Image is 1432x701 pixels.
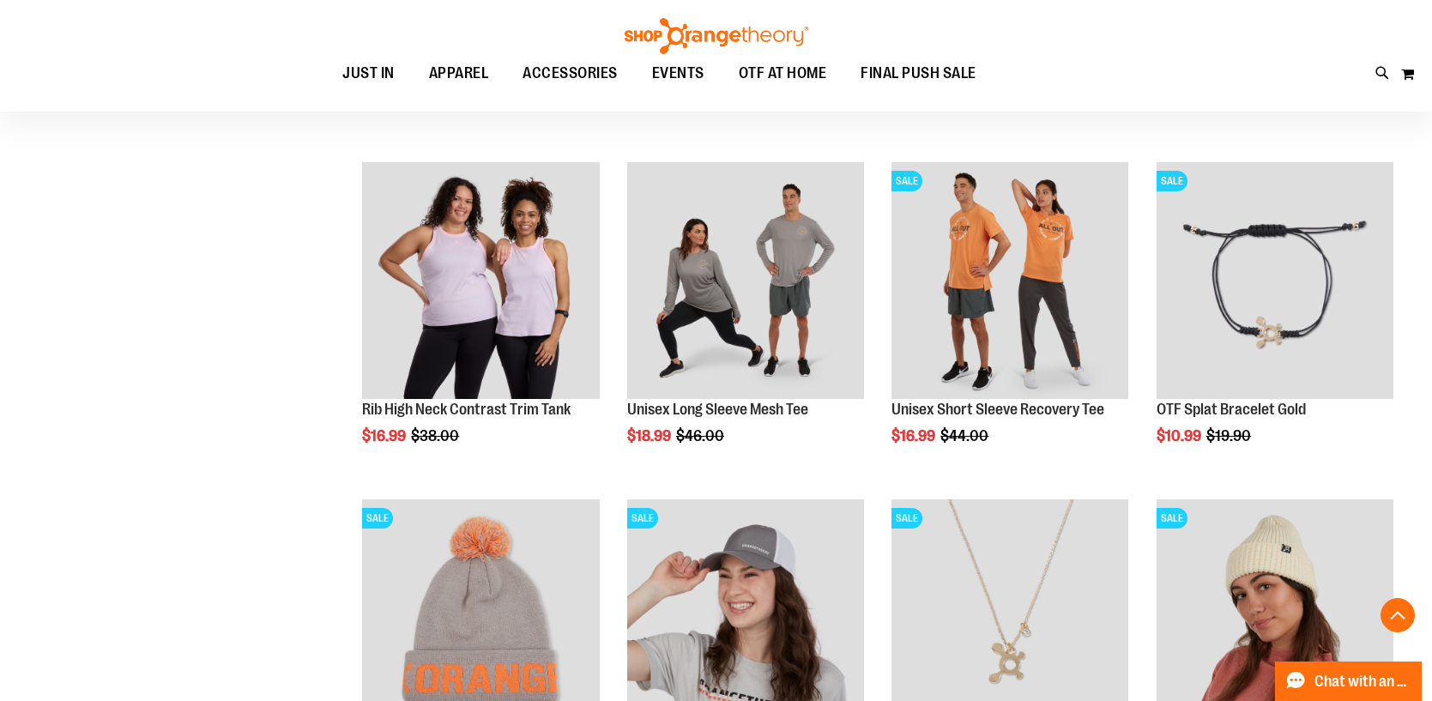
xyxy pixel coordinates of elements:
img: Unisex Long Sleeve Mesh Tee primary image [627,162,864,399]
div: product [1148,154,1402,488]
a: Unisex Long Sleeve Mesh Tee primary image [627,162,864,402]
a: Unisex Long Sleeve Mesh Tee [627,401,808,418]
span: $44.00 [940,427,991,444]
div: product [619,154,873,488]
span: SALE [362,508,393,529]
span: SALE [1157,508,1187,529]
span: FINAL PUSH SALE [861,54,976,93]
span: SALE [627,508,658,529]
a: JUST IN [325,54,412,94]
a: ACCESSORIES [505,54,635,94]
span: $19.90 [1206,427,1254,444]
span: $16.99 [362,427,408,444]
a: OTF Splat Bracelet Gold [1157,401,1306,418]
span: $46.00 [676,427,727,444]
a: Unisex Short Sleeve Recovery Tee primary imageSALE [891,162,1128,402]
div: product [883,154,1137,488]
span: SALE [891,171,922,191]
span: $16.99 [891,427,938,444]
span: APPAREL [429,54,489,93]
span: OTF AT HOME [739,54,827,93]
div: product [353,154,607,488]
span: $38.00 [411,427,462,444]
span: $10.99 [1157,427,1204,444]
button: Back To Top [1381,598,1415,632]
span: ACCESSORIES [523,54,618,93]
a: APPAREL [412,54,506,94]
button: Chat with an Expert [1275,662,1423,701]
a: EVENTS [635,54,722,94]
span: EVENTS [652,54,704,93]
img: Shop Orangetheory [622,18,811,54]
a: Rib High Neck Contrast Trim Tank [362,401,571,418]
a: OTF AT HOME [722,54,844,94]
a: Unisex Short Sleeve Recovery Tee [891,401,1104,418]
img: Unisex Short Sleeve Recovery Tee primary image [891,162,1128,399]
span: $18.99 [627,427,674,444]
span: SALE [891,508,922,529]
span: JUST IN [342,54,395,93]
span: SALE [1157,171,1187,191]
a: FINAL PUSH SALE [843,54,994,93]
img: Product image for Splat Bracelet Gold [1157,162,1393,399]
span: Chat with an Expert [1314,674,1411,690]
a: Product image for Splat Bracelet GoldSALE [1157,162,1393,402]
a: Rib Tank w/ Contrast Binding primary image [362,162,599,402]
img: Rib Tank w/ Contrast Binding primary image [362,162,599,399]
